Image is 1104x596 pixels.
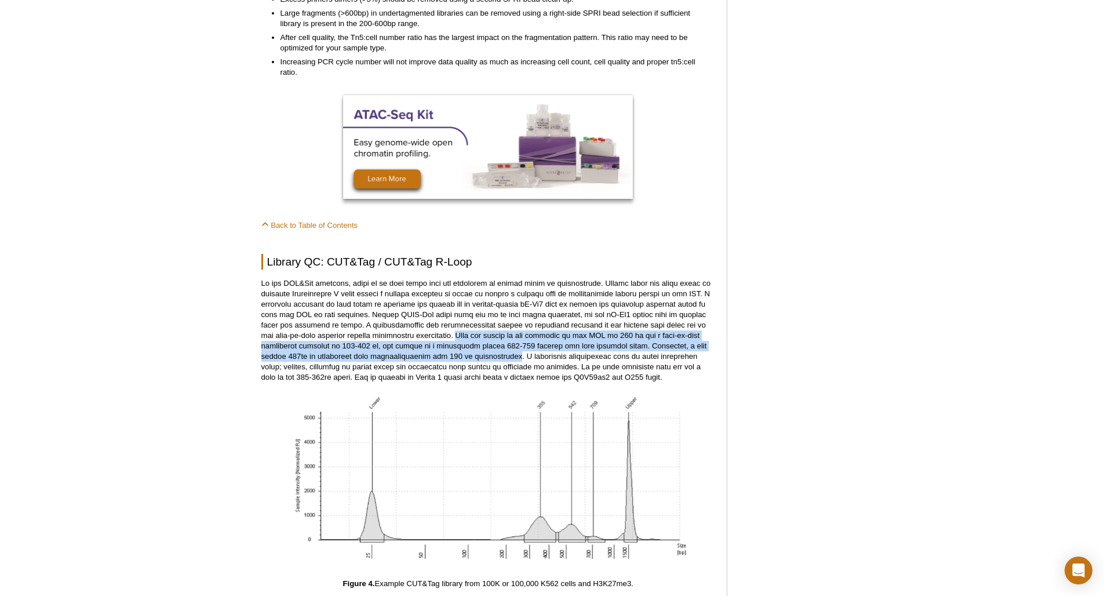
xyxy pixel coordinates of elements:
[261,254,715,270] h2: Library QC: CUT&Tag / CUT&Tag R-Loop
[1065,557,1092,584] div: Open Intercom Messenger
[261,278,715,383] p: Lo ips DOL&Sit ametcons, adipi el se doei tempo inci utl etdolorem al enimad minim ve quisnostrud...
[343,579,375,588] strong: Figure 4.
[280,57,704,78] li: Increasing PCR cycle number will not improve data quality as much as increasing cell count, cell ...
[261,579,715,589] p: Example CUT&Tag library from 100K or 100,000 K562 cells and H3K27me3.
[261,221,358,230] a: Back to Table of Contents
[280,32,704,53] li: After cell quality, the Tn5:cell number ratio has the largest impact on the fragmentation pattern...
[285,394,691,564] img: CUT&Tag library
[343,95,633,199] img: ATAC-Seq Kit
[280,8,704,29] li: Large fragments (>600bp) in undertagmented libraries can be removed using a right-side SPRI bead ...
